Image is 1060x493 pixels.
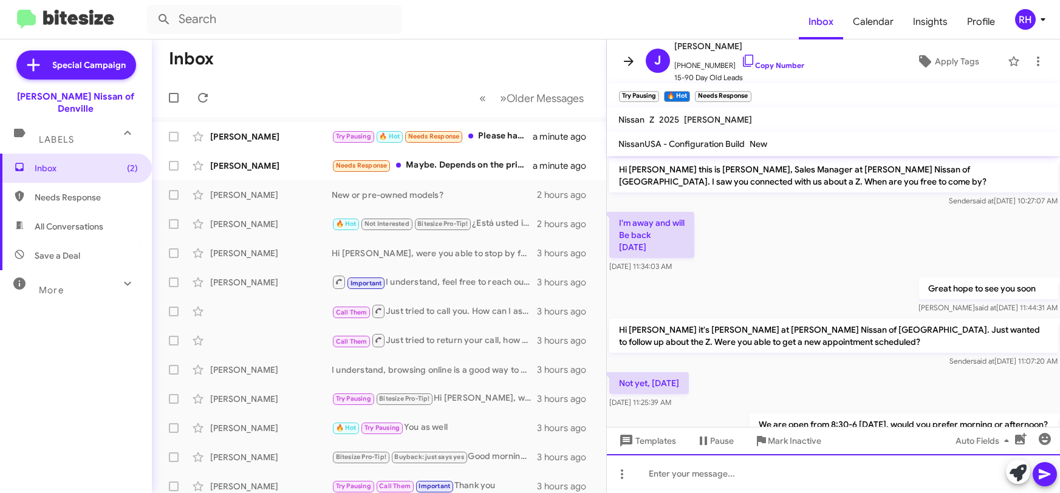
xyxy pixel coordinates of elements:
span: Mark Inactive [768,430,822,452]
span: Nissan [619,114,645,125]
div: [PERSON_NAME] [210,393,332,405]
span: Bitesize Pro-Tip! [379,395,429,403]
nav: Page navigation example [473,86,592,110]
div: 3 hours ago [537,393,596,405]
span: 🔥 Hot [336,424,357,432]
span: J [654,51,661,70]
span: Call Them [336,338,368,345]
span: Try Pausing [336,482,371,490]
p: We are open from 8:30-6 [DATE], would you prefer morning or afternoon? [749,413,1058,435]
div: I understand, feel free to reach out should you find yourself in the market for a vehicle. [332,274,537,290]
span: Call Them [336,308,368,316]
div: You as well [332,421,537,435]
span: Labels [39,134,74,145]
span: Bitesize Pro-Tip! [417,220,468,228]
span: Try Pausing [336,132,371,140]
div: [PERSON_NAME] [210,189,332,201]
span: New [750,138,768,149]
a: Profile [957,4,1005,39]
span: Z [650,114,655,125]
button: Mark Inactive [744,430,832,452]
div: Hi [PERSON_NAME], were you able to stop by for a professional appraisal on your Pathfinder? [332,247,537,259]
div: 3 hours ago [537,305,596,318]
div: [PERSON_NAME] [210,364,332,376]
div: I understand, browsing online is a good way to start your search to get a good idea of what vehic... [332,364,537,376]
div: 3 hours ago [537,276,596,288]
span: More [39,285,64,296]
span: Needs Response [35,191,138,203]
span: All Conversations [35,220,103,233]
div: 3 hours ago [537,335,596,347]
span: 🔥 Hot [336,220,357,228]
div: [PERSON_NAME] [210,218,332,230]
span: Special Campaign [53,59,126,71]
span: Important [419,482,450,490]
span: Call Them [379,482,411,490]
button: Apply Tags [894,50,1002,72]
div: 3 hours ago [537,364,596,376]
div: [PERSON_NAME] [210,422,332,434]
span: 🔥 Hot [379,132,400,140]
span: Sender [DATE] 10:27:07 AM [949,196,1058,205]
p: Not yet, [DATE] [609,372,689,394]
input: Search [147,5,402,34]
span: [PHONE_NUMBER] [675,53,805,72]
button: Pause [686,430,744,452]
span: Important [350,279,382,287]
span: [DATE] 11:25:39 AM [609,398,671,407]
div: [PERSON_NAME] [210,451,332,463]
div: [PERSON_NAME] [210,480,332,492]
div: 3 hours ago [537,247,596,259]
div: Just tried to return your call, how can I assist you? [332,333,537,348]
small: Needs Response [695,91,751,102]
span: Apply Tags [935,50,979,72]
div: [PERSON_NAME] [210,276,332,288]
div: a minute ago [533,160,597,172]
a: Special Campaign [16,50,136,80]
small: 🔥 Hot [664,91,690,102]
div: Good morning, I tried calling you. Are you still in the market for a vehicle? [332,450,537,464]
p: I'm away and will Be back [DATE] [609,212,694,258]
div: [PERSON_NAME] [210,247,332,259]
span: « [480,90,487,106]
span: Inbox [799,4,843,39]
span: Needs Response [336,161,388,169]
span: [PERSON_NAME] [DATE] 11:44:31 AM [918,303,1058,312]
span: 15-90 Day Old Leads [675,72,805,84]
button: RH [1005,9,1047,30]
div: Please have the car ready. See you [DATE] [332,129,533,143]
div: 2 hours ago [537,189,596,201]
span: Needs Response [408,132,460,140]
span: NissanUSA - Configuration Build [619,138,745,149]
a: Calendar [843,4,903,39]
div: 2 hours ago [537,218,596,230]
p: Great hope to see you soon [918,277,1058,299]
div: 3 hours ago [537,451,596,463]
span: » [501,90,507,106]
div: 3 hours ago [537,480,596,492]
span: Save a Deal [35,250,80,262]
span: Insights [903,4,957,39]
span: Try Pausing [336,395,371,403]
button: Next [493,86,592,110]
span: said at [975,303,996,312]
span: [PERSON_NAME] [675,39,805,53]
span: [PERSON_NAME] [685,114,753,125]
div: 3 hours ago [537,422,596,434]
span: Buyback: just says yes [394,453,463,461]
a: Copy Number [741,61,805,70]
div: RH [1015,9,1036,30]
div: Thank you [332,479,537,493]
small: Try Pausing [619,91,659,102]
span: 2025 [660,114,680,125]
span: Sender [DATE] 11:07:20 AM [949,356,1058,365]
span: Pause [711,430,734,452]
div: ¿Está usted interesado en comprar un vehículo nuevo? [332,217,537,231]
div: Just tried to call you. How can I assist? [332,304,537,319]
div: Hi [PERSON_NAME], we missed you for your scheduled visit. Are you available to reschedule? [332,392,537,406]
h1: Inbox [169,49,214,69]
div: [PERSON_NAME] [210,131,332,143]
button: Previous [473,86,494,110]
